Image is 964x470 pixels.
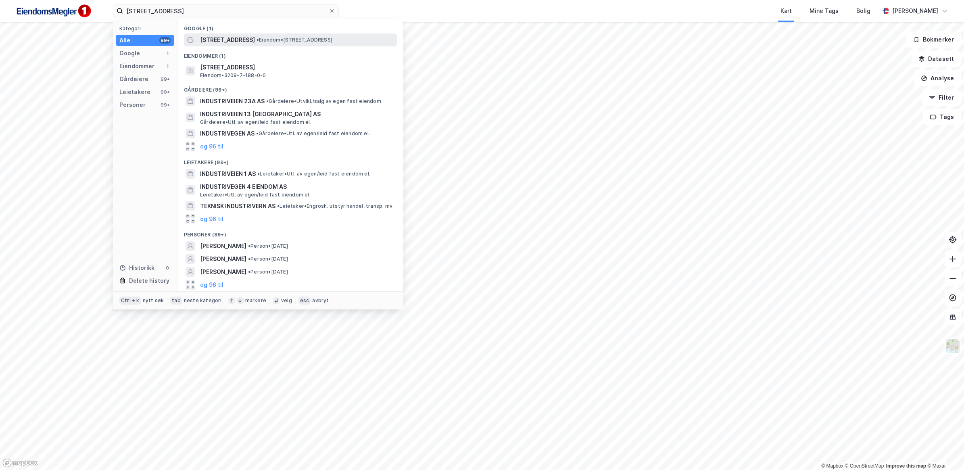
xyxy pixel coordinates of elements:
span: • [248,269,250,275]
span: • [257,37,259,43]
span: Gårdeiere • Utl. av egen/leid fast eiendom el. [256,130,370,137]
img: Z [945,338,960,354]
div: Delete history [129,276,169,286]
div: 1 [164,50,171,56]
a: Mapbox homepage [2,458,38,468]
div: neste kategori [184,297,222,304]
span: • [256,130,259,136]
a: Mapbox [821,463,843,469]
div: Historikk [119,263,154,273]
div: tab [170,297,182,305]
div: velg [281,297,292,304]
span: Leietaker • Utl. av egen/leid fast eiendom el. [257,171,370,177]
span: Eiendom • 3209-7-188-0-0 [200,72,266,79]
a: Improve this map [886,463,926,469]
span: INDUSTRIVEGEN 4 EIENDOM AS [200,182,394,192]
span: INDUSTRIVEIEN 1 AS [200,169,256,179]
span: INDUSTRIVEGEN AS [200,129,255,138]
div: Alle [119,36,130,45]
div: Leietakere (99+) [177,153,403,167]
div: avbryt [312,297,329,304]
span: Gårdeiere • Utvikl./salg av egen fast eiendom [266,98,381,104]
div: 99+ [159,37,171,44]
span: Eiendom • [STREET_ADDRESS] [257,37,332,43]
input: Søk på adresse, matrikkel, gårdeiere, leietakere eller personer [123,5,329,17]
div: Eiendommer [119,61,154,71]
div: Kategori [119,25,174,31]
span: [PERSON_NAME] [200,254,246,264]
span: • [266,98,269,104]
button: Tags [923,109,961,125]
button: Analyse [914,70,961,86]
div: Gårdeiere [119,74,148,84]
div: 0 [164,265,171,271]
button: og 96 til [200,280,223,290]
button: Bokmerker [906,31,961,48]
div: markere [245,297,266,304]
span: Leietaker • Engrosh. utstyr handel, transp. mv. [277,203,394,209]
div: 99+ [159,89,171,95]
div: esc [298,297,311,305]
img: F4PB6Px+NJ5v8B7XTbfpPpyloAAAAASUVORK5CYII= [13,2,94,20]
span: Person • [DATE] [248,243,288,249]
span: [PERSON_NAME] [200,241,246,251]
button: og 96 til [200,142,223,151]
div: 99+ [159,102,171,108]
span: • [277,203,280,209]
div: [PERSON_NAME] [892,6,938,16]
button: og 96 til [200,214,223,224]
div: Gårdeiere (99+) [177,80,403,95]
div: Kontrollprogram for chat [924,431,964,470]
span: • [248,256,250,262]
span: Gårdeiere • Utl. av egen/leid fast eiendom el. [200,119,311,125]
button: Filter [922,90,961,106]
div: Google [119,48,140,58]
div: Mine Tags [810,6,839,16]
span: Person • [DATE] [248,256,288,262]
span: Leietaker • Utl. av egen/leid fast eiendom el. [200,192,311,198]
div: Bolig [856,6,870,16]
div: 1 [164,63,171,69]
span: INDUSTRIVEIEN 23A AS [200,96,265,106]
div: Personer [119,100,146,110]
iframe: Chat Widget [924,431,964,470]
div: Eiendommer (1) [177,46,403,61]
span: [PERSON_NAME] [200,267,246,277]
span: Person • [DATE] [248,269,288,275]
a: OpenStreetMap [845,463,884,469]
span: INDUSTRIVEIEN 13 [GEOGRAPHIC_DATA] AS [200,109,394,119]
div: Kart [780,6,792,16]
div: Ctrl + k [119,297,141,305]
span: • [257,171,260,177]
span: [STREET_ADDRESS] [200,63,394,72]
div: Personer (99+) [177,225,403,240]
div: Leietakere [119,87,150,97]
span: TEKNISK INDUSTRIVERN AS [200,201,275,211]
span: • [248,243,250,249]
span: [STREET_ADDRESS] [200,35,255,45]
div: Google (1) [177,19,403,33]
div: nytt søk [143,297,164,304]
button: Datasett [912,51,961,67]
div: 99+ [159,76,171,82]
